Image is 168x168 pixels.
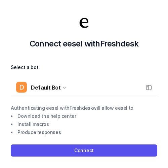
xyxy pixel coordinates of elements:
[11,120,157,128] li: Install macros
[11,144,157,157] button: Connect
[11,79,157,96] button: DDefault Bot
[16,82,27,93] span: D
[11,63,157,71] label: Select a bot
[11,104,157,112] p: Authenticating eesel with Freshdesk will allow eesel to
[77,16,91,30] img: Your Company
[11,38,157,50] h2: Connect eesel with Freshdesk
[11,112,157,120] li: Download the help center
[11,128,157,136] li: Produce responses
[31,83,61,92] span: Default Bot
